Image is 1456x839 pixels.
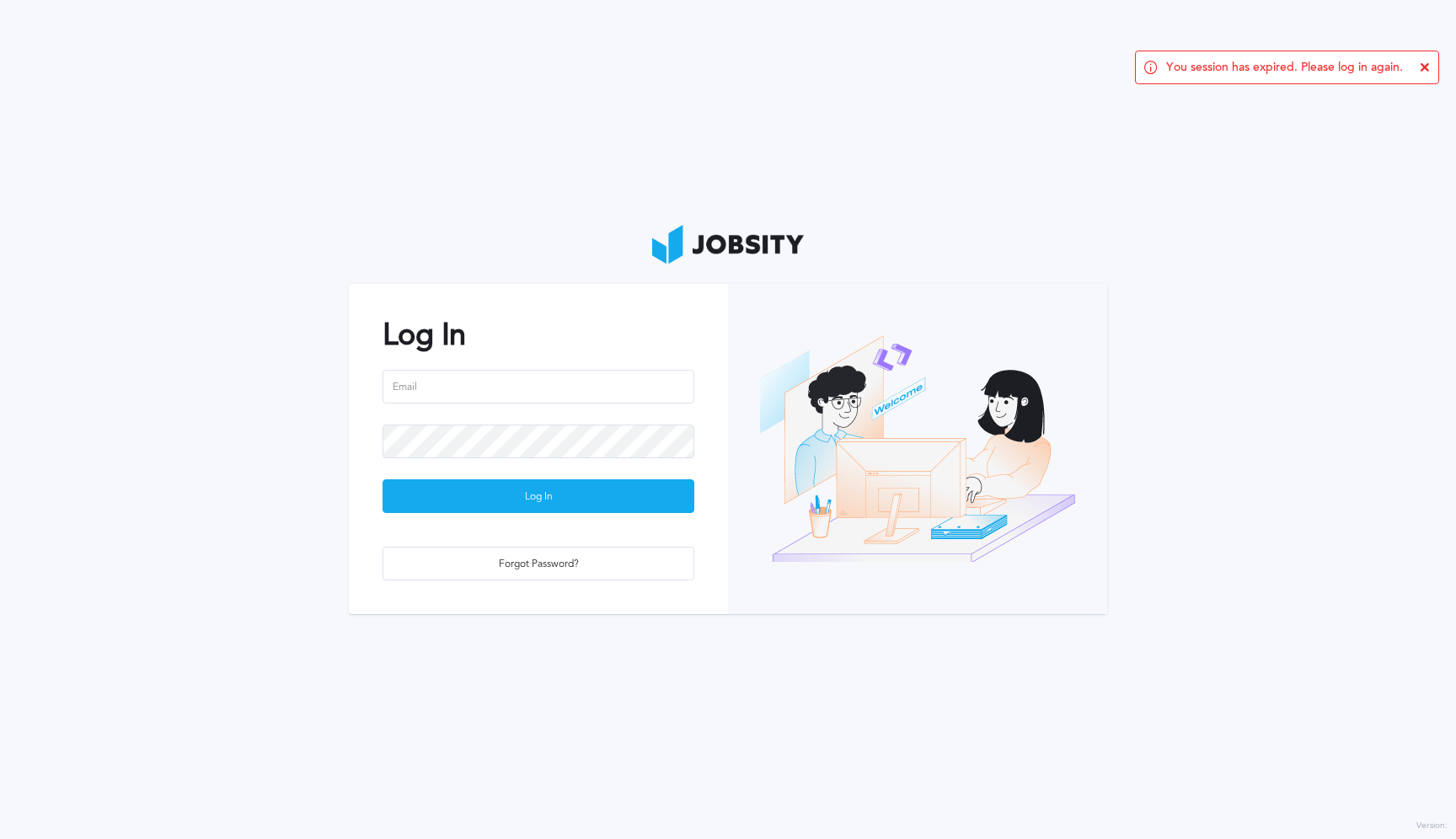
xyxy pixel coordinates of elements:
div: Forgot Password? [383,548,693,581]
input: Email [383,370,694,403]
label: Version: [1416,821,1448,831]
button: Log In [383,479,694,513]
h2: Log In [383,318,694,352]
button: Forgot Password? [383,547,694,580]
div: Log In [383,480,693,514]
span: You session has expired. Please log in again. [1166,61,1403,74]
